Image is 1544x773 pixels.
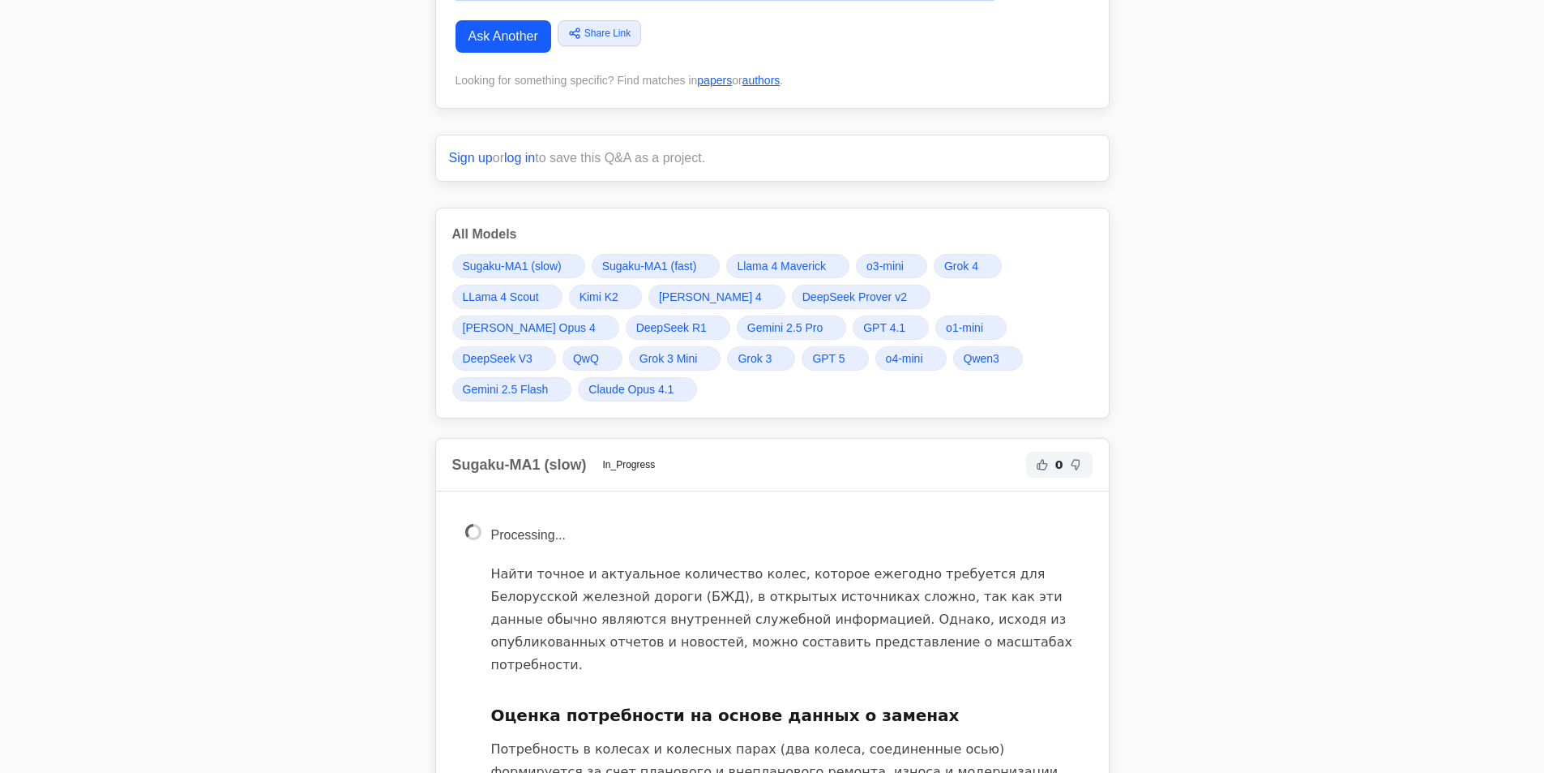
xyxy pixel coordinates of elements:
[747,320,823,336] span: Gemini 2.5 Pro
[802,346,868,371] a: GPT 5
[456,20,551,53] a: Ask Another
[812,350,845,367] span: GPT 5
[802,289,907,305] span: DeepSeek Prover v2
[449,151,493,165] a: Sign up
[1033,455,1052,475] button: Helpful
[935,316,1007,340] a: o1-mini
[491,528,566,542] span: Processing...
[639,350,698,367] span: Grok 3 Mini
[584,26,631,41] span: Share Link
[562,346,622,371] a: QwQ
[626,316,730,340] a: DeepSeek R1
[738,350,772,367] span: Grok 3
[629,346,721,371] a: Grok 3 Mini
[964,350,999,367] span: Qwen3
[463,289,539,305] span: LLama 4 Scout
[452,285,562,309] a: LLama 4 Scout
[449,148,1096,168] p: or to save this Q&A as a project.
[456,72,1089,88] div: Looking for something specific? Find matches in or .
[737,316,846,340] a: Gemini 2.5 Pro
[875,346,947,371] a: o4-mini
[452,453,587,476] h2: Sugaku-MA1 (slow)
[593,455,665,475] span: In_Progress
[452,254,585,278] a: Sugaku-MA1 (slow)
[504,151,535,165] a: log in
[463,258,562,274] span: Sugaku-MA1 (slow)
[463,381,549,397] span: Gemini 2.5 Flash
[856,254,927,278] a: o3-mini
[580,289,618,305] span: Kimi K2
[491,702,1080,728] h3: Оценка потребности на основе данных о заменах
[727,346,795,371] a: Grok 3
[853,316,929,340] a: GPT 4.1
[452,316,619,340] a: [PERSON_NAME] Opus 4
[742,74,781,87] a: authors
[463,350,532,367] span: DeepSeek V3
[863,320,905,336] span: GPT 4.1
[636,320,707,336] span: DeepSeek R1
[592,254,721,278] a: Sugaku-MA1 (fast)
[452,377,572,402] a: Gemini 2.5 Flash
[792,285,930,309] a: DeepSeek Prover v2
[578,377,697,402] a: Claude Opus 4.1
[569,285,642,309] a: Kimi K2
[1067,455,1086,475] button: Not Helpful
[866,258,904,274] span: o3-mini
[573,350,599,367] span: QwQ
[946,320,983,336] span: o1-mini
[1055,457,1063,473] span: 0
[944,258,978,274] span: Grok 4
[588,381,674,397] span: Claude Opus 4.1
[452,225,1093,244] h3: All Models
[659,289,762,305] span: [PERSON_NAME] 4
[886,350,923,367] span: o4-mini
[934,254,1002,278] a: Grok 4
[953,346,1023,371] a: Qwen3
[602,258,697,274] span: Sugaku-MA1 (fast)
[491,563,1080,676] p: Найти точное и актуальное количество колес, которое ежегодно требуется для Белорусской железной д...
[726,254,849,278] a: Llama 4 Maverick
[737,258,826,274] span: Llama 4 Maverick
[648,285,785,309] a: [PERSON_NAME] 4
[463,320,596,336] span: [PERSON_NAME] Opus 4
[697,74,732,87] a: papers
[452,346,556,371] a: DeepSeek V3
